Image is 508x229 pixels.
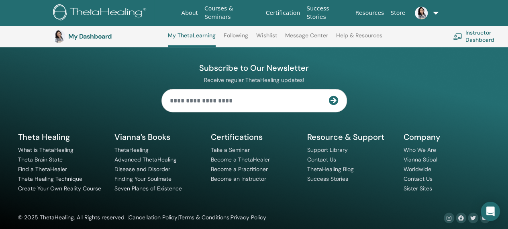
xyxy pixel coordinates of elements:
[18,131,105,142] h5: Theta Healing
[161,63,347,73] h4: Subscribe to Our Newsletter
[404,165,431,172] a: Worldwide
[307,131,394,142] h5: Resource & Support
[307,155,336,163] a: Contact Us
[404,175,433,182] a: Contact Us
[68,33,149,40] h3: My Dashboard
[224,32,248,45] a: Following
[415,6,428,19] img: default.jpg
[168,32,216,47] a: My ThetaLearning
[18,175,82,182] a: Theta Healing Technique
[178,6,201,20] a: About
[352,6,388,20] a: Resources
[18,155,63,163] a: Theta Brain State
[114,165,170,172] a: Disease and Disorder
[179,213,229,221] a: Terms & Conditions
[404,155,437,163] a: Vianna Stibal
[256,32,277,45] a: Wishlist
[307,175,348,182] a: Success Stories
[114,155,177,163] a: Advanced ThetaHealing
[404,184,432,192] a: Sister Sites
[201,1,263,25] a: Courses & Seminars
[336,32,382,45] a: Help & Resources
[18,184,101,192] a: Create Your Own Reality Course
[211,155,270,163] a: Become a ThetaHealer
[285,32,328,45] a: Message Center
[211,131,298,142] h5: Certifications
[114,131,201,142] h5: Vianna’s Books
[211,165,268,172] a: Become a Practitioner
[263,6,303,20] a: Certification
[114,175,171,182] a: Finding Your Soulmate
[161,76,347,83] p: Receive regular ThetaHealing updates!
[303,1,352,25] a: Success Stories
[53,4,149,22] img: logo.png
[211,146,250,153] a: Take a Seminar
[404,131,490,142] h5: Company
[231,213,266,221] a: Privacy Policy
[404,146,436,153] a: Who We Are
[18,213,266,222] div: © 2025 ThetaHealing. All Rights reserved. | | |
[114,146,149,153] a: ThetaHealing
[307,146,348,153] a: Support Library
[387,6,408,20] a: Store
[52,30,65,43] img: default.jpg
[114,184,182,192] a: Seven Planes of Existence
[481,202,500,221] div: Open Intercom Messenger
[129,213,177,221] a: Cancellation Policy
[18,165,67,172] a: Find a ThetaHealer
[453,33,462,40] img: chalkboard-teacher.svg
[211,175,266,182] a: Become an Instructor
[18,146,73,153] a: What is ThetaHealing
[307,165,354,172] a: ThetaHealing Blog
